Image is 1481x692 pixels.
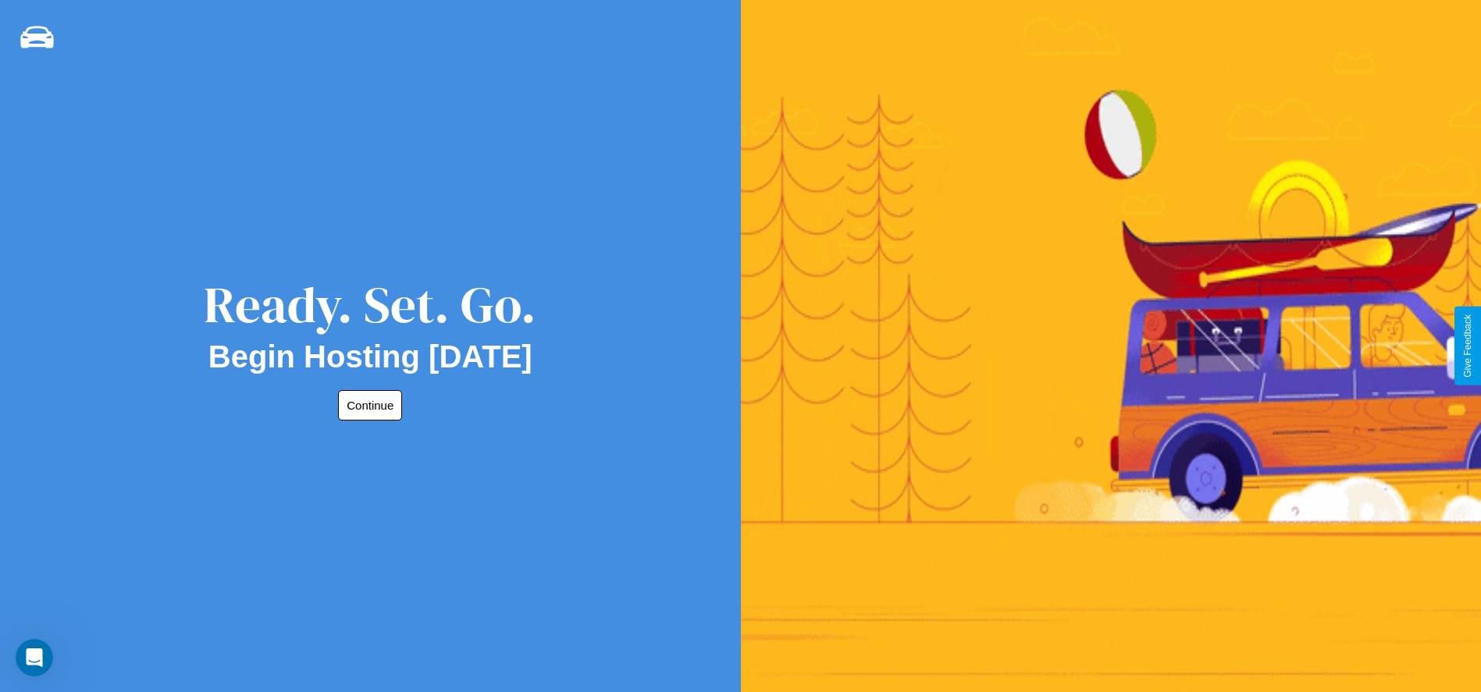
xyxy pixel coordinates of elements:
button: Continue [338,390,402,421]
div: Ready. Set. Go. [204,270,536,339]
div: Give Feedback [1462,314,1473,378]
iframe: Intercom live chat [16,639,53,676]
h2: Begin Hosting [DATE] [208,339,532,374]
